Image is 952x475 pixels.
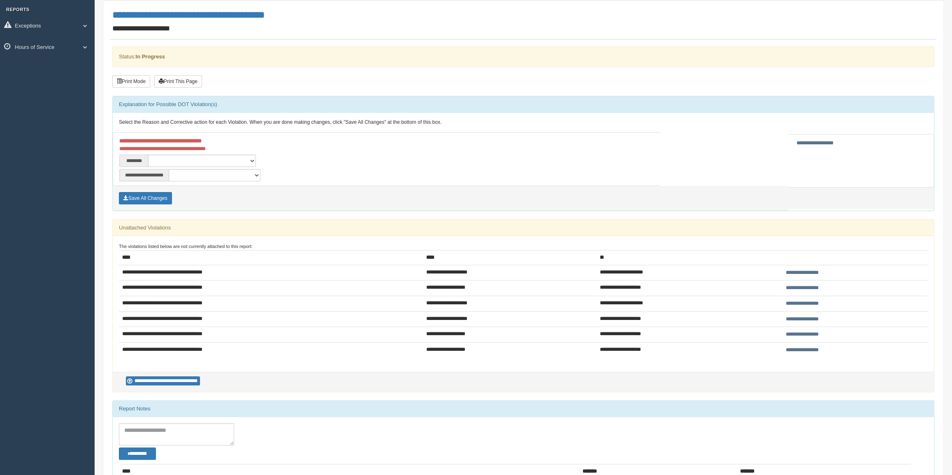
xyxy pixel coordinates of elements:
[113,113,934,132] div: Select the Reason and Corrective action for each Violation. When you are done making changes, cli...
[112,75,150,88] button: Print Mode
[135,53,165,60] strong: In Progress
[119,447,156,460] button: Change Filter Options
[113,220,934,236] div: Unattached Violations
[113,96,934,113] div: Explanation for Possible DOT Violation(s)
[119,192,172,204] button: Save
[154,75,202,88] button: Print This Page
[112,46,934,67] div: Status:
[113,401,934,417] div: Report Notes
[119,244,253,249] small: The violations listed below are not currently attached to this report:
